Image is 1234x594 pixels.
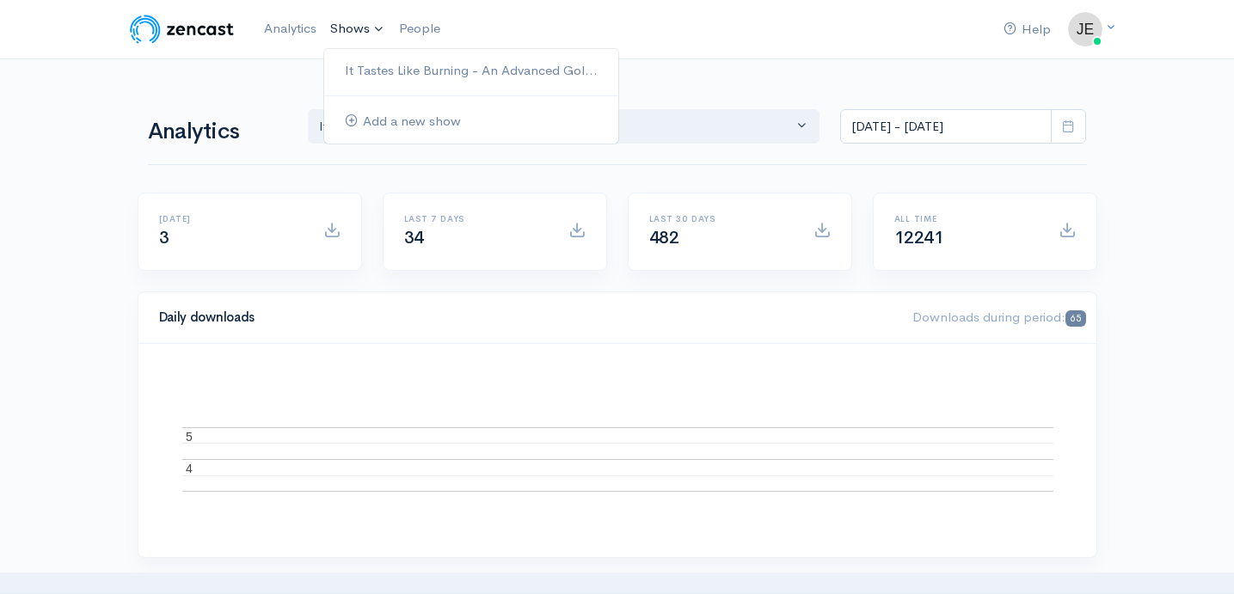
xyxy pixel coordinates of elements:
a: Shows [323,10,392,48]
span: 12241 [894,227,944,248]
span: 482 [649,227,679,248]
div: It Tastes Like Burning -... [319,117,794,137]
img: ZenCast Logo [127,12,236,46]
span: 3 [159,227,169,248]
h6: Last 30 days [649,214,793,224]
h6: [DATE] [159,214,303,224]
svg: A chart. [159,364,1076,536]
button: It Tastes Like Burning -... [308,109,820,144]
input: analytics date range selector [840,109,1052,144]
a: Analytics [257,10,323,47]
span: 65 [1065,310,1085,327]
text: 4 [186,462,193,475]
a: Help [997,11,1058,48]
h4: Daily downloads [159,310,893,325]
a: It Tastes Like Burning - An Advanced Gol... [324,56,618,86]
h6: All time [894,214,1038,224]
text: 5 [186,430,193,444]
a: Add a new show [324,107,618,137]
span: 34 [404,227,424,248]
h1: Analytics [148,119,287,144]
iframe: gist-messenger-bubble-iframe [1176,536,1217,577]
span: Downloads during period: [912,309,1085,325]
a: People [392,10,447,47]
ul: Shows [323,48,619,144]
h6: Last 7 days [404,214,548,224]
img: ... [1068,12,1102,46]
